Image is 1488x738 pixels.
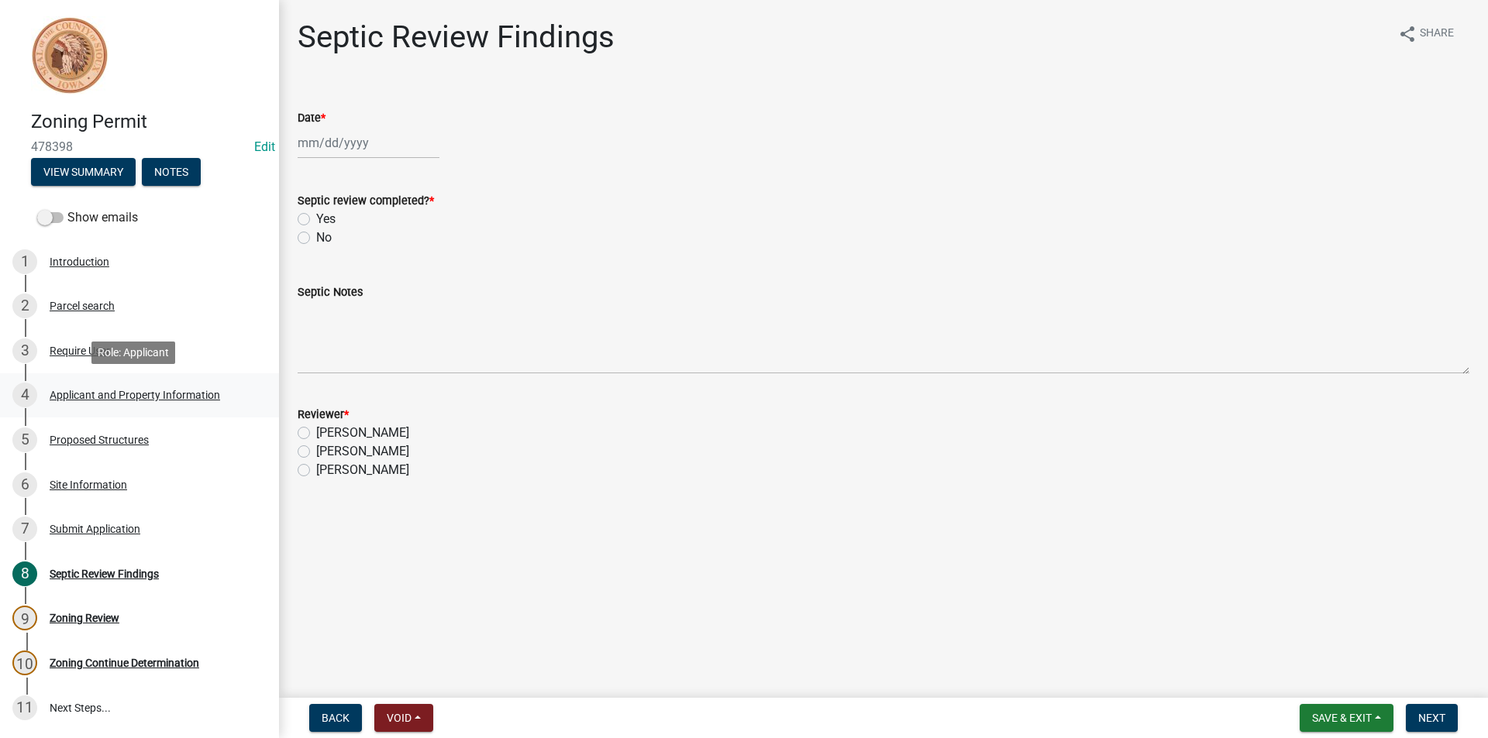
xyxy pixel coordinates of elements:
button: Save & Exit [1300,704,1393,732]
div: 5 [12,427,37,452]
wm-modal-confirm: Edit Application Number [254,139,275,154]
div: 11 [12,695,37,720]
div: Parcel search [50,300,115,311]
a: Edit [254,139,275,154]
div: 6 [12,472,37,497]
h1: Septic Review Findings [298,19,615,56]
span: 478398 [31,139,248,154]
wm-modal-confirm: Notes [142,166,201,179]
label: Yes [316,210,336,228]
span: Save & Exit [1312,712,1372,724]
div: 1 [12,249,37,274]
label: Date [298,113,325,124]
label: Reviewer [298,410,349,420]
i: share [1398,25,1417,43]
div: 3 [12,338,37,363]
button: shareShare [1386,19,1466,49]
label: [PERSON_NAME] [316,424,409,442]
div: Site Information [50,479,127,490]
label: Septic review completed? [298,196,434,207]
h4: Zoning Permit [31,111,267,133]
label: Septic Notes [298,287,363,298]
div: Septic Review Findings [50,568,159,579]
div: 4 [12,383,37,407]
span: Back [322,712,350,724]
button: Notes [142,158,201,186]
label: [PERSON_NAME] [316,461,409,479]
div: 9 [12,606,37,630]
span: Next [1418,712,1445,724]
span: Void [387,712,412,724]
label: [PERSON_NAME] [316,442,409,461]
div: 10 [12,650,37,675]
div: Proposed Structures [50,434,149,445]
div: 2 [12,293,37,318]
label: Show emails [37,208,138,227]
div: Require User [50,345,110,356]
input: mm/dd/yyyy [298,127,439,159]
wm-modal-confirm: Summary [31,166,136,179]
button: Next [1406,704,1458,732]
img: Sioux County, Iowa [31,16,108,94]
div: Introduction [50,256,109,267]
div: Applicant and Property Information [50,390,220,400]
div: Role: Applicant [91,342,175,364]
button: Void [374,704,433,732]
div: 7 [12,517,37,541]
div: Submit Application [50,523,140,534]
span: Share [1420,25,1454,43]
button: View Summary [31,158,136,186]
label: No [316,228,332,247]
div: Zoning Review [50,613,119,623]
div: 8 [12,561,37,586]
button: Back [309,704,362,732]
div: Zoning Continue Determination [50,657,199,668]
